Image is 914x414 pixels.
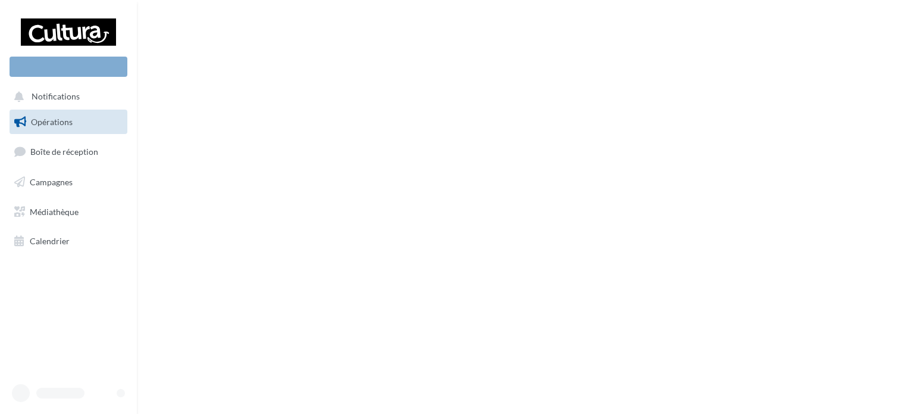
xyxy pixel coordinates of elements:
span: Notifications [32,92,80,102]
div: Nouvelle campagne [10,57,127,77]
span: Calendrier [30,236,70,246]
a: Campagnes [7,170,130,195]
span: Boîte de réception [30,147,98,157]
span: Campagnes [30,177,73,187]
a: Médiathèque [7,200,130,225]
a: Calendrier [7,229,130,254]
span: Médiathèque [30,206,79,216]
span: Opérations [31,117,73,127]
a: Opérations [7,110,130,135]
a: Boîte de réception [7,139,130,164]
